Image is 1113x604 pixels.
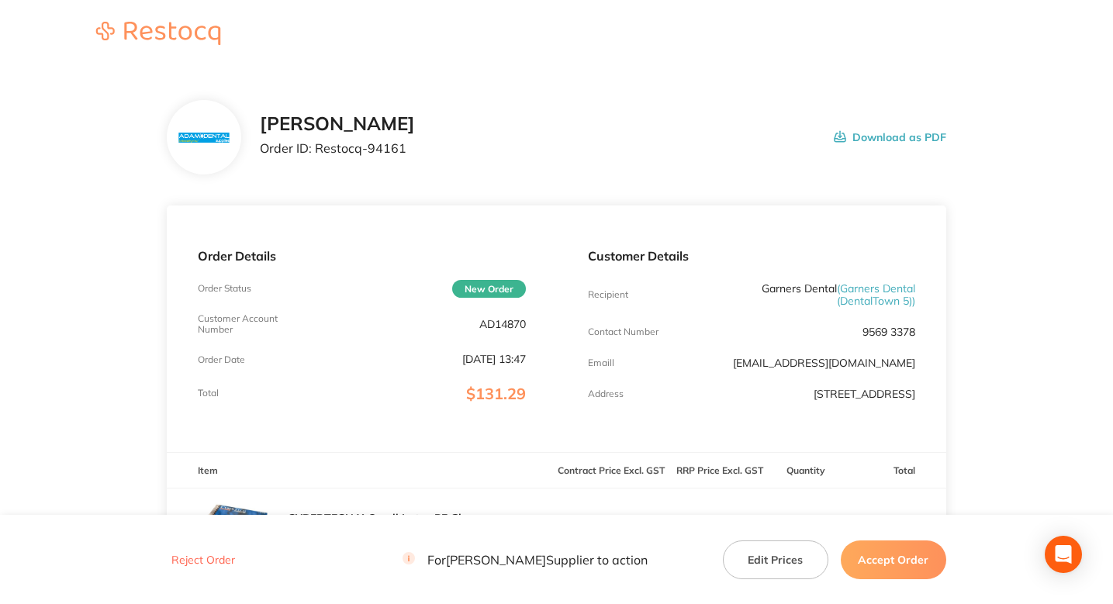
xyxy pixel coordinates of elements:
[588,289,628,300] p: Recipient
[665,452,775,488] th: RRP Price Excl. GST
[462,353,526,365] p: [DATE] 13:47
[288,511,486,525] a: CYBERTECH X-Small Latex PF Gloves
[260,141,415,155] p: Order ID: Restocq- 94161
[198,488,275,566] img: YnNmdWF2ZA
[81,22,236,45] img: Restocq logo
[588,326,658,337] p: Contact Number
[588,357,614,368] p: Emaill
[452,280,526,298] span: New Order
[837,452,946,488] th: Total
[198,388,219,399] p: Total
[479,318,526,330] p: AD14870
[167,452,556,488] th: Item
[814,388,915,400] p: [STREET_ADDRESS]
[198,313,307,335] p: Customer Account Number
[198,354,245,365] p: Order Date
[260,113,415,135] h2: [PERSON_NAME]
[838,509,945,546] p: $50.56
[588,249,915,263] p: Customer Details
[862,326,915,338] p: 9569 3378
[696,282,915,307] p: Garners Dental
[167,553,240,567] button: Reject Order
[733,356,915,370] a: [EMAIL_ADDRESS][DOMAIN_NAME]
[198,283,251,294] p: Order Status
[466,384,526,403] span: $131.29
[198,249,525,263] p: Order Details
[837,281,915,308] span: ( Garners Dental (DentalTown 5) )
[403,552,648,567] p: For [PERSON_NAME] Supplier to action
[179,133,230,143] img: N3hiYW42Mg
[834,113,946,161] button: Download as PDF
[588,388,624,399] p: Address
[557,452,666,488] th: Contract Price Excl. GST
[723,540,828,578] button: Edit Prices
[81,22,236,47] a: Restocq logo
[1045,536,1082,573] div: Open Intercom Messenger
[775,452,837,488] th: Quantity
[841,540,946,578] button: Accept Order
